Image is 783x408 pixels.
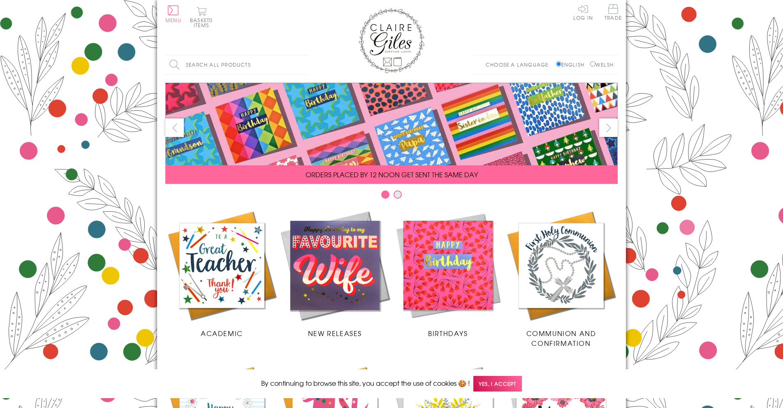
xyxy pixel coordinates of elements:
[301,56,309,74] input: Search
[556,61,561,67] input: English
[599,118,618,137] button: next
[165,118,184,137] button: prev
[505,209,618,348] a: Communion and Confirmation
[381,190,389,199] button: Carousel Page 1 (Current Slide)
[165,56,309,74] input: Search all products
[359,8,424,73] img: Claire Giles Greetings Cards
[308,328,362,338] span: New Releases
[605,4,622,20] span: Trade
[278,209,391,338] a: New Releases
[165,209,278,338] a: Academic
[391,209,505,338] a: Birthdays
[486,61,554,68] p: Choose a language:
[590,61,614,68] label: Welsh
[526,328,596,348] span: Communion and Confirmation
[194,16,213,29] span: 0 items
[590,61,595,67] input: Welsh
[394,190,402,199] button: Carousel Page 2
[473,376,522,392] span: Yes, I accept
[201,328,243,338] span: Academic
[165,16,181,24] span: Menu
[165,5,181,23] button: Menu
[190,7,213,28] button: Basket0 items
[428,328,468,338] span: Birthdays
[165,190,618,203] div: Carousel Pagination
[556,61,588,68] label: English
[573,4,593,20] a: Log In
[605,4,622,22] a: Trade
[306,169,478,179] span: ORDERS PLACED BY 12 NOON GET SENT THE SAME DAY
